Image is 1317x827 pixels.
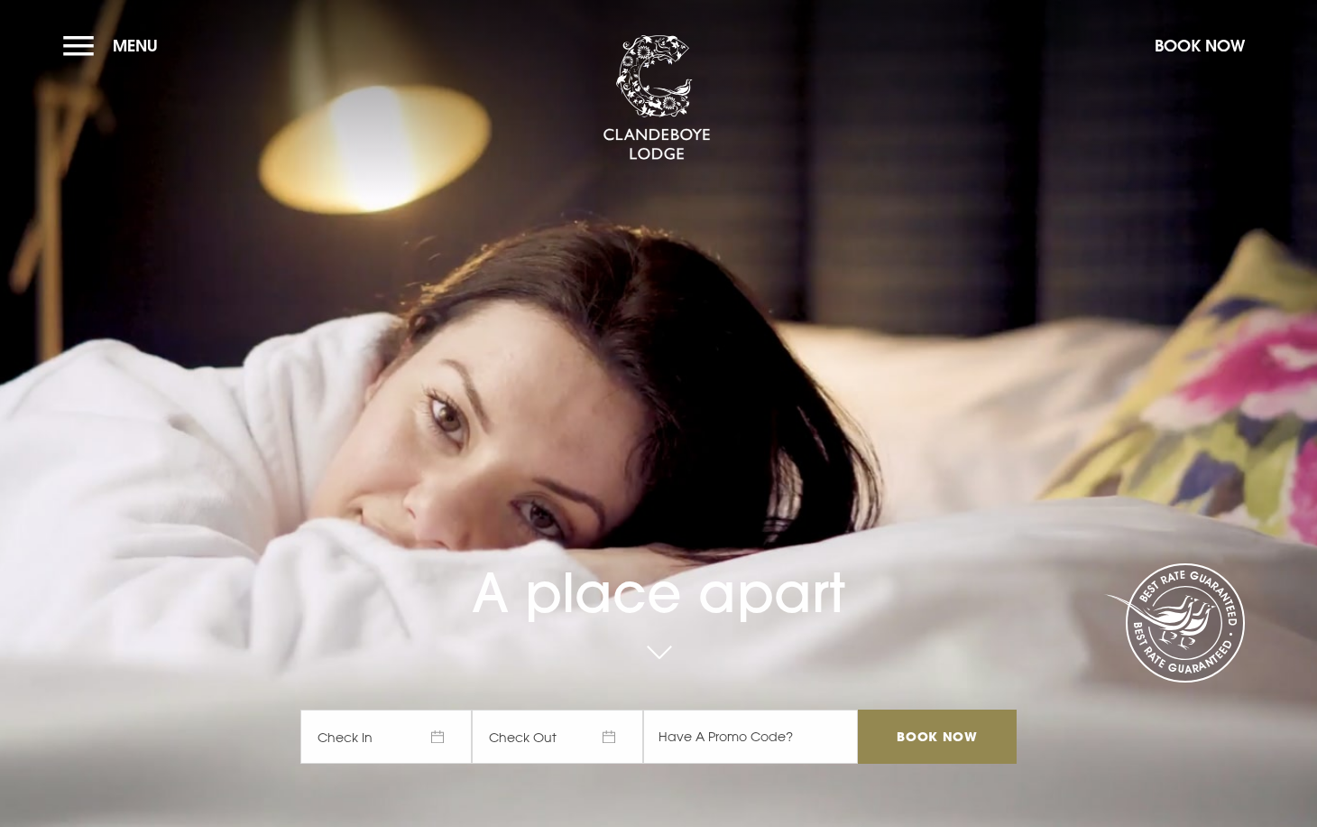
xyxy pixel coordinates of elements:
[1146,26,1254,65] button: Book Now
[603,35,711,162] img: Clandeboye Lodge
[858,710,1017,764] input: Book Now
[300,510,1017,625] h1: A place apart
[113,35,158,56] span: Menu
[63,26,167,65] button: Menu
[643,710,858,764] input: Have A Promo Code?
[472,710,643,764] span: Check Out
[300,710,472,764] span: Check In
